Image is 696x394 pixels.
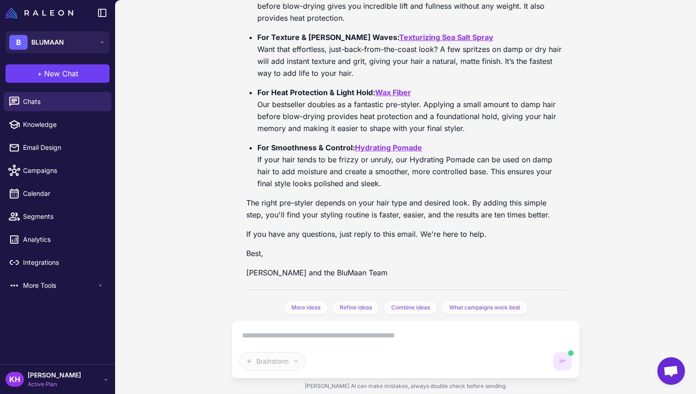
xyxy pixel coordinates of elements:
[6,7,73,18] img: Raleon Logo
[6,7,77,18] a: Raleon Logo
[23,188,104,199] span: Calendar
[257,86,565,134] p: Our bestseller doubles as a fantastic pre-styler. Applying a small amount to damp hair before blo...
[4,161,111,180] a: Campaigns
[284,300,328,315] button: More ideas
[568,350,574,356] span: AI is generating content. You can still type but cannot send yet.
[23,211,104,222] span: Segments
[6,372,24,387] div: KH
[391,303,430,312] span: Combine ideas
[23,143,104,153] span: Email Design
[449,303,520,312] span: What campaigns work best
[37,68,42,79] span: +
[44,68,78,79] span: New Chat
[23,280,97,291] span: More Tools
[246,228,565,240] p: If you have any questions, just reply to this email. We're here to help.
[4,184,111,203] a: Calendar
[553,352,572,371] button: AI is generating content. You can keep typing but cannot send until it completes.
[31,37,64,47] span: BLUMAAN
[355,143,422,152] a: Hydrating Pomade
[6,31,110,53] button: BBLUMAAN
[383,300,438,315] button: Combine ideas
[257,88,411,97] strong: For Heat Protection & Light Hold:
[246,247,565,259] p: Best,
[28,370,81,380] span: [PERSON_NAME]
[441,300,528,315] button: What campaigns work best
[332,300,380,315] button: Refine ideas
[4,138,111,157] a: Email Design
[28,380,81,388] span: Active Plan
[246,267,565,279] p: [PERSON_NAME] and the BluMaan Team
[4,115,111,134] a: Knowledge
[399,33,493,42] a: Texturizing Sea Salt Spray
[9,35,28,50] div: B
[340,303,372,312] span: Refine ideas
[23,120,104,130] span: Knowledge
[23,97,104,107] span: Chats
[239,352,306,371] button: Brainstorm
[291,303,320,312] span: More ideas
[4,253,111,272] a: Integrations
[23,166,104,176] span: Campaigns
[4,230,111,249] a: Analytics
[4,92,111,111] a: Chats
[257,143,422,152] strong: For Smoothness & Control:
[657,357,685,385] div: Open chat
[257,142,565,189] p: If your hair tends to be frizzy or unruly, our Hydrating Pomade can be used on damp hair to add m...
[23,234,104,245] span: Analytics
[4,207,111,226] a: Segments
[257,31,565,79] p: Want that effortless, just-back-from-the-coast look? A few spritzes on damp or dry hair will add ...
[246,197,565,221] p: The right pre-styler depends on your hair type and desired look. By adding this simple step, you'...
[257,33,493,42] strong: For Texture & [PERSON_NAME] Waves:
[23,257,104,268] span: Integrations
[375,88,411,97] a: Wax Fiber
[232,378,580,394] div: [PERSON_NAME] AI can make mistakes, always double check before sending.
[6,64,110,83] button: +New Chat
